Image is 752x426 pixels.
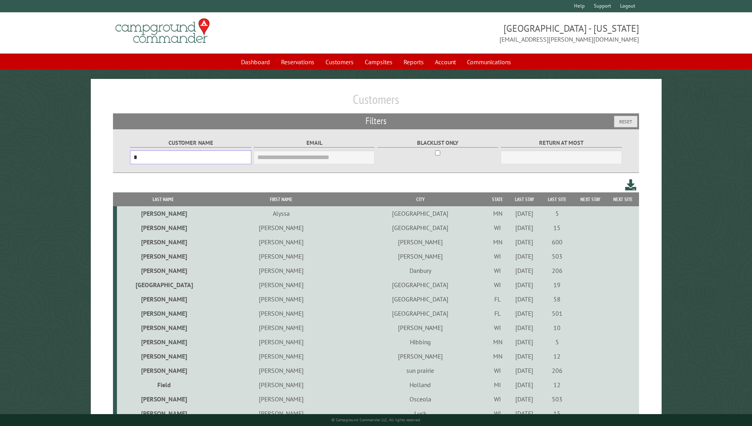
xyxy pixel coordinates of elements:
[509,309,540,317] div: [DATE]
[509,267,540,274] div: [DATE]
[236,54,275,69] a: Dashboard
[487,349,508,363] td: MN
[487,249,508,263] td: WI
[487,278,508,292] td: WI
[209,349,354,363] td: [PERSON_NAME]
[113,113,639,129] h2: Filters
[209,249,354,263] td: [PERSON_NAME]
[487,206,508,221] td: MN
[113,15,212,46] img: Campground Commander
[541,192,573,206] th: Last Site
[509,281,540,289] div: [DATE]
[509,238,540,246] div: [DATE]
[209,335,354,349] td: [PERSON_NAME]
[117,306,209,320] td: [PERSON_NAME]
[541,335,573,349] td: 5
[117,278,209,292] td: [GEOGRAPHIC_DATA]
[508,192,541,206] th: Last Stay
[117,335,209,349] td: [PERSON_NAME]
[541,363,573,378] td: 206
[541,320,573,335] td: 10
[541,278,573,292] td: 19
[487,406,508,420] td: WI
[354,221,487,235] td: [GEOGRAPHIC_DATA]
[509,367,540,374] div: [DATE]
[354,335,487,349] td: Hibbing
[354,392,487,406] td: Osceola
[541,221,573,235] td: 15
[354,349,487,363] td: [PERSON_NAME]
[487,221,508,235] td: WI
[117,221,209,235] td: [PERSON_NAME]
[209,263,354,278] td: [PERSON_NAME]
[209,192,354,206] th: First Name
[209,406,354,420] td: [PERSON_NAME]
[487,192,508,206] th: State
[509,324,540,332] div: [DATE]
[487,363,508,378] td: WI
[209,306,354,320] td: [PERSON_NAME]
[117,363,209,378] td: [PERSON_NAME]
[487,378,508,392] td: MI
[117,206,209,221] td: [PERSON_NAME]
[130,138,251,148] label: Customer Name
[377,138,498,148] label: Blacklist only
[276,54,319,69] a: Reservations
[117,406,209,420] td: [PERSON_NAME]
[354,292,487,306] td: [GEOGRAPHIC_DATA]
[501,138,622,148] label: Return at most
[487,335,508,349] td: MN
[487,392,508,406] td: WI
[487,292,508,306] td: FL
[117,292,209,306] td: [PERSON_NAME]
[113,92,639,113] h1: Customers
[354,192,487,206] th: City
[117,235,209,249] td: [PERSON_NAME]
[354,363,487,378] td: sun prairie
[509,209,540,217] div: [DATE]
[117,392,209,406] td: [PERSON_NAME]
[487,235,508,249] td: MN
[509,381,540,389] div: [DATE]
[209,378,354,392] td: [PERSON_NAME]
[541,292,573,306] td: 58
[354,306,487,320] td: [GEOGRAPHIC_DATA]
[487,320,508,335] td: WI
[209,320,354,335] td: [PERSON_NAME]
[541,235,573,249] td: 600
[331,417,421,422] small: © Campground Commander LLC. All rights reserved.
[117,378,209,392] td: Field
[354,263,487,278] td: Danbury
[541,249,573,263] td: 503
[541,406,573,420] td: 15
[541,378,573,392] td: 12
[209,292,354,306] td: [PERSON_NAME]
[209,206,354,221] td: Alyssa
[117,349,209,363] td: [PERSON_NAME]
[321,54,358,69] a: Customers
[354,406,487,420] td: Luck
[541,306,573,320] td: 501
[117,192,209,206] th: Last Name
[509,224,540,232] div: [DATE]
[509,352,540,360] div: [DATE]
[117,320,209,335] td: [PERSON_NAME]
[614,116,637,127] button: Reset
[625,178,637,192] a: Download this customer list (.csv)
[509,295,540,303] div: [DATE]
[209,278,354,292] td: [PERSON_NAME]
[541,349,573,363] td: 12
[360,54,397,69] a: Campsites
[354,249,487,263] td: [PERSON_NAME]
[509,338,540,346] div: [DATE]
[573,192,607,206] th: Next Stay
[209,363,354,378] td: [PERSON_NAME]
[541,392,573,406] td: 503
[430,54,461,69] a: Account
[509,252,540,260] div: [DATE]
[487,306,508,320] td: FL
[376,22,639,44] span: [GEOGRAPHIC_DATA] - [US_STATE] [EMAIL_ADDRESS][PERSON_NAME][DOMAIN_NAME]
[487,263,508,278] td: WI
[117,249,209,263] td: [PERSON_NAME]
[354,206,487,221] td: [GEOGRAPHIC_DATA]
